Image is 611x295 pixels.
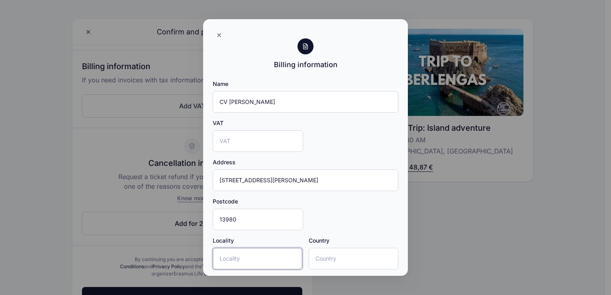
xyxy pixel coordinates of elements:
label: Name [213,80,228,88]
label: Address [213,158,236,166]
label: Locality [213,237,234,245]
input: Postcode [213,209,303,230]
div: Billing information [274,59,337,70]
label: Country [309,237,329,245]
input: Country [309,248,398,269]
input: Locality [213,248,302,269]
input: VAT [213,130,303,152]
label: VAT [213,119,224,127]
input: Address [213,169,398,191]
input: Name [213,91,398,113]
label: Postcode [213,197,238,205]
